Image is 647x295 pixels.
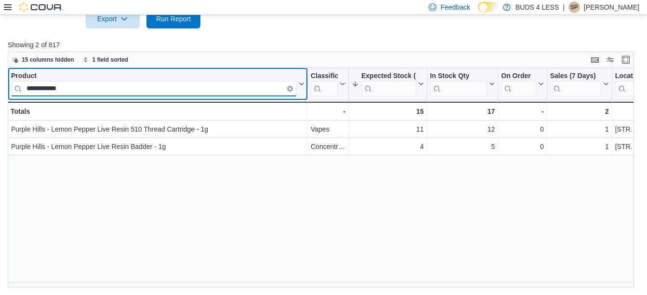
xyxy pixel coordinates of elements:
div: Purple Hills - Lemon Pepper Live Resin 510 Thread Cartridge - 1g [11,123,304,135]
div: Product [11,71,297,96]
div: Expected Stock (7 Days) [361,71,416,96]
button: Clear input [287,85,293,91]
div: [STREET_ADDRESS] [615,123,641,135]
div: 15 [352,106,424,117]
div: Concentrates [311,141,345,152]
button: ProductClear input [11,71,304,96]
div: 17 [430,106,495,117]
div: Classification [311,71,338,96]
img: Cova [19,2,63,12]
button: Display options [605,54,616,66]
span: Feedback [440,2,470,12]
span: Run Report [156,14,191,24]
button: Location [615,71,641,96]
button: Keyboard shortcuts [589,54,601,66]
div: On Order [501,71,536,80]
button: Expected Stock (7 Days) [352,71,424,96]
div: Shaelynne Papais [568,1,580,13]
span: 15 columns hidden [22,56,74,64]
div: 11 [352,123,424,135]
button: On Order [501,71,543,96]
div: Location [615,71,634,96]
div: 1 [550,141,609,152]
div: Product [11,71,297,80]
div: 4 [352,141,424,152]
div: Totals [11,106,304,117]
p: BUDS 4 LESS [515,1,559,13]
span: 1 field sorted [92,56,129,64]
div: 0 [501,123,543,135]
div: 1 [550,123,609,135]
button: Run Report [146,9,200,28]
button: Export [86,9,140,28]
p: Showing 2 of 817 [8,40,640,50]
button: Classification [311,71,345,96]
div: - [311,106,345,117]
div: Purple Hills - Lemon Pepper Live Resin Badder - 1g [11,141,304,152]
div: 12 [430,123,495,135]
div: 2 [550,106,609,117]
div: In Stock Qty [430,71,488,80]
button: Sales (7 Days) [550,71,609,96]
div: Sales (7 Days) [550,71,601,96]
span: SP [570,1,578,13]
div: 5 [430,141,495,152]
div: - [615,106,641,117]
span: Export [92,9,134,28]
p: [PERSON_NAME] [584,1,639,13]
div: 0 [501,141,543,152]
div: On Order [501,71,536,96]
div: In Stock Qty [430,71,488,96]
button: 15 columns hidden [8,54,78,66]
button: 1 field sorted [79,54,132,66]
div: Vapes [311,123,345,135]
div: Sales (7 Days) [550,71,601,80]
div: - [501,106,543,117]
input: Dark Mode [478,2,498,12]
div: Expected Stock (7 Days) [361,71,416,80]
div: Location [615,71,634,80]
div: Classification [311,71,338,80]
button: In Stock Qty [430,71,495,96]
p: | [563,1,565,13]
div: [STREET_ADDRESS] [615,141,641,152]
button: Enter fullscreen [620,54,632,66]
